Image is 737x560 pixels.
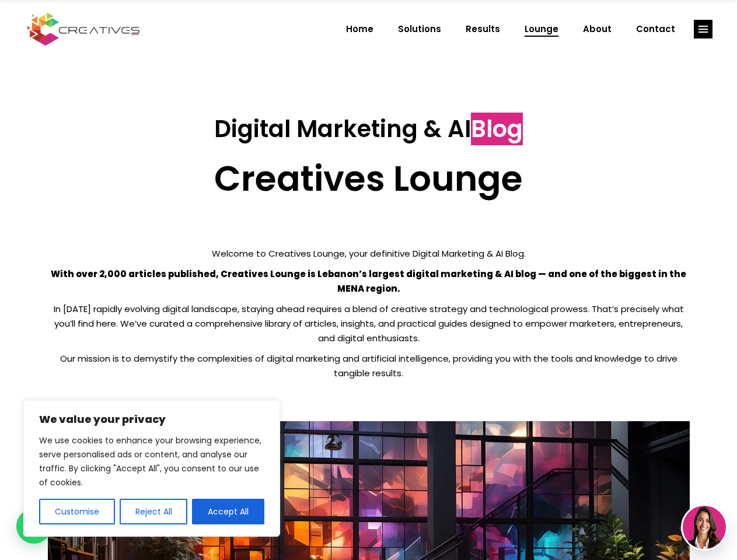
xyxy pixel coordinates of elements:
[398,14,441,44] span: Solutions
[624,14,687,44] a: Contact
[525,14,558,44] span: Lounge
[386,14,453,44] a: Solutions
[51,268,686,295] strong: With over 2,000 articles published, Creatives Lounge is Lebanon’s largest digital marketing & AI ...
[48,115,690,143] h3: Digital Marketing & AI
[571,14,624,44] a: About
[471,113,523,145] span: Blog
[694,20,712,38] a: link
[16,509,51,544] div: WhatsApp contact
[334,14,386,44] a: Home
[346,14,373,44] span: Home
[39,499,115,524] button: Customise
[453,14,512,44] a: Results
[636,14,675,44] span: Contact
[120,499,188,524] button: Reject All
[48,351,690,380] p: Our mission is to demystify the complexities of digital marketing and artificial intelligence, pr...
[466,14,500,44] span: Results
[192,499,264,524] button: Accept All
[48,246,690,261] p: Welcome to Creatives Lounge, your definitive Digital Marketing & AI Blog.
[39,433,264,489] p: We use cookies to enhance your browsing experience, serve personalised ads or content, and analys...
[23,400,280,537] div: We value your privacy
[583,14,612,44] span: About
[39,412,264,426] p: We value your privacy
[683,506,726,549] img: agent
[25,11,142,47] img: Creatives
[48,302,690,345] p: In [DATE] rapidly evolving digital landscape, staying ahead requires a blend of creative strategy...
[48,157,690,199] h2: Creatives Lounge
[512,14,571,44] a: Lounge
